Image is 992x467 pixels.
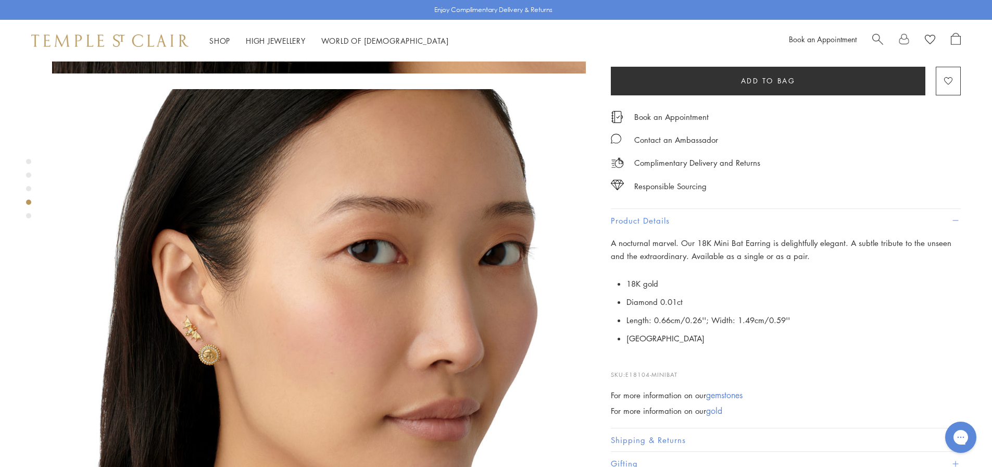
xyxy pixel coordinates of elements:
[741,75,796,87] span: Add to bag
[634,111,709,122] a: Book an Appointment
[209,35,230,46] a: ShopShop
[611,67,925,95] button: Add to bag
[321,35,449,46] a: World of [DEMOGRAPHIC_DATA]World of [DEMOGRAPHIC_DATA]
[246,35,306,46] a: High JewelleryHigh Jewellery
[434,5,552,15] p: Enjoy Complimentary Delivery & Returns
[611,180,624,190] img: icon_sourcing.svg
[611,209,961,232] button: Product Details
[625,371,677,378] span: E18104-MINIBAT
[611,389,961,402] div: For more information on our
[31,34,189,47] img: Temple St. Clair
[26,156,31,227] div: Product gallery navigation
[940,418,982,457] iframe: Gorgias live chat messenger
[626,293,961,311] li: Diamond 0.01ct
[706,405,722,416] a: gold
[611,360,961,379] p: SKU:
[634,180,707,193] div: Responsible Sourcing
[872,33,883,48] a: Search
[611,428,961,452] button: Shipping & Returns
[634,133,718,146] div: Contact an Ambassador
[626,329,961,348] li: [GEOGRAPHIC_DATA]
[611,133,621,144] img: MessageIcon-01_2.svg
[951,33,961,48] a: Open Shopping Bag
[611,111,623,123] img: icon_appointment.svg
[611,156,624,169] img: icon_delivery.svg
[634,156,760,169] p: Complimentary Delivery and Returns
[209,34,449,47] nav: Main navigation
[789,34,857,44] a: Book an Appointment
[611,404,961,417] div: For more information on our
[626,275,961,293] li: 18K gold
[925,33,935,48] a: View Wishlist
[626,311,961,329] li: Length: 0.66cm/0.26''; Width: 1.49cm/0.59''
[706,389,743,401] a: gemstones
[611,238,951,261] span: A nocturnal marvel. Our 18K Mini Bat Earring is delightfully elegant. A subtle tribute to the uns...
